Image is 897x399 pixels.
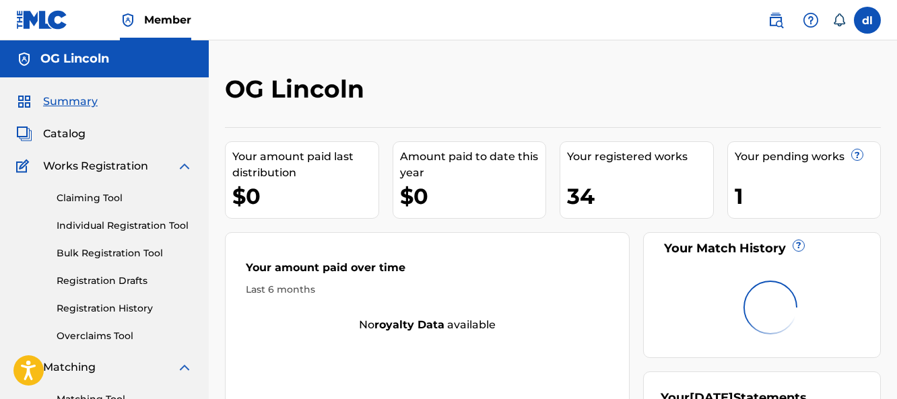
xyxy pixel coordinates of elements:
[232,149,378,181] div: Your amount paid last distribution
[57,301,193,316] a: Registration History
[43,126,86,142] span: Catalog
[16,158,34,174] img: Works Registration
[40,51,109,67] h5: OG Lincoln
[57,219,193,233] a: Individual Registration Tool
[762,7,789,34] a: Public Search
[854,7,881,34] div: User Menu
[735,149,881,165] div: Your pending works
[768,12,784,28] img: search
[16,126,86,142] a: CatalogCatalog
[16,94,32,110] img: Summary
[57,246,193,260] a: Bulk Registration Tool
[225,74,371,104] h2: OG Lincoln
[43,158,148,174] span: Works Registration
[16,359,33,375] img: Matching
[16,51,32,67] img: Accounts
[16,94,98,110] a: SummarySummary
[43,94,98,110] span: Summary
[852,149,863,160] span: ?
[16,10,68,30] img: MLC Logo
[374,318,444,331] strong: royalty data
[120,12,136,28] img: Top Rightsholder
[57,191,193,205] a: Claiming Tool
[400,181,546,211] div: $0
[567,181,713,211] div: 34
[144,12,191,28] span: Member
[743,281,797,334] img: preloader
[246,260,609,283] div: Your amount paid over time
[226,317,629,333] div: No available
[16,126,32,142] img: Catalog
[803,12,819,28] img: help
[797,7,824,34] div: Help
[246,283,609,297] div: Last 6 months
[400,149,546,181] div: Amount paid to date this year
[176,158,193,174] img: expand
[567,149,713,165] div: Your registered works
[57,274,193,288] a: Registration Drafts
[43,359,96,375] span: Matching
[793,240,804,251] span: ?
[661,240,863,258] div: Your Match History
[832,13,846,27] div: Notifications
[735,181,881,211] div: 1
[176,359,193,375] img: expand
[57,329,193,343] a: Overclaims Tool
[232,181,378,211] div: $0
[830,334,897,399] iframe: Chat Widget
